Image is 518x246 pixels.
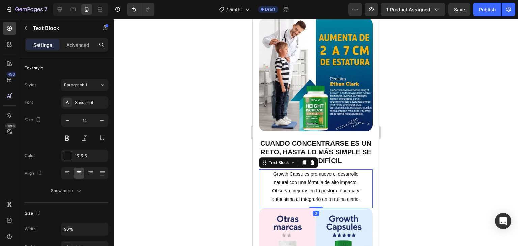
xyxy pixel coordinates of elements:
div: Size [25,209,42,218]
div: 450 [6,72,16,77]
div: Styles [25,82,36,88]
div: Text style [25,65,43,71]
div: Width [25,226,36,232]
p: Text Block [33,24,90,32]
div: Sans-serif [75,100,107,106]
p: Growth Capsules promueve el desarrollo natural con una fórmula de alto impacto. Observa mejoras e... [13,151,114,185]
div: Show more [51,187,82,194]
iframe: Design area [253,19,379,246]
span: Draft [265,6,275,12]
h2: Rich Text Editor. Editing area: main [6,119,120,147]
p: 7 [44,5,47,13]
div: Beta [5,123,16,129]
span: 1 product assigned [386,6,430,13]
button: Show more [25,185,108,197]
span: Paragraph 1 [64,82,87,88]
button: Publish [473,3,501,16]
div: 151515 [75,153,107,159]
p: Cuando concentrarse es un reto, hasta lo más simple se vuelve difícil [7,120,120,146]
div: Color [25,153,35,159]
div: Undo/Redo [127,3,154,16]
p: Advanced [66,41,89,49]
span: Save [454,7,465,12]
button: 7 [3,3,50,16]
div: Open Intercom Messenger [495,213,511,229]
input: Auto [61,223,108,235]
p: Settings [33,41,52,49]
span: / [226,6,228,13]
div: Publish [479,6,496,13]
button: Paragraph 1 [61,79,108,91]
div: Font [25,99,33,105]
div: 0 [60,192,67,197]
span: 5mthf [229,6,242,13]
button: 1 product assigned [381,3,445,16]
div: Text Block [15,141,38,147]
div: Align [25,169,44,178]
div: Size [25,116,42,125]
button: Save [448,3,470,16]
